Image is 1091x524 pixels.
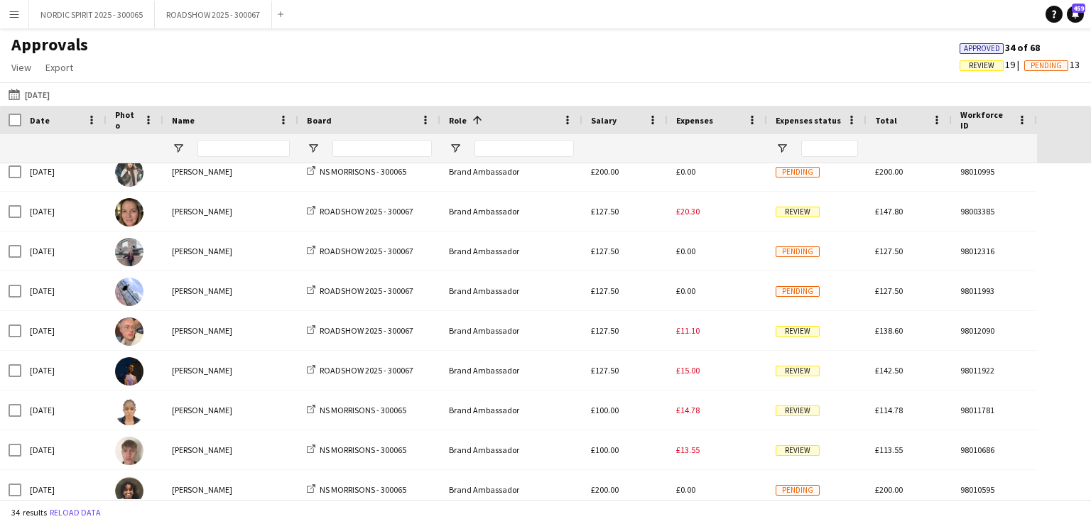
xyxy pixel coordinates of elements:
[21,351,107,390] div: [DATE]
[676,365,700,376] span: £15.00
[320,484,406,495] span: NS MORRISONS - 300065
[875,444,903,455] span: £113.55
[163,271,298,310] div: [PERSON_NAME]
[440,351,582,390] div: Brand Ambassador
[320,405,406,415] span: NS MORRISONS - 300065
[776,286,820,297] span: Pending
[952,152,1037,191] div: 98010995
[115,476,143,505] img: Semhal Abebe
[115,109,138,131] span: Photo
[163,152,298,191] div: [PERSON_NAME]
[115,238,143,266] img: Nancy Kalu
[676,325,700,336] span: £11.10
[320,206,413,217] span: ROADSHOW 2025 - 300067
[21,430,107,469] div: [DATE]
[6,86,53,103] button: [DATE]
[591,484,619,495] span: £200.00
[960,58,1024,71] span: 19
[676,246,695,256] span: £0.00
[307,325,413,336] a: ROADSHOW 2025 - 300067
[21,152,107,191] div: [DATE]
[952,192,1037,231] div: 98003385
[115,437,143,465] img: Rokas Juskys
[875,246,903,256] span: £127.50
[440,391,582,430] div: Brand Ambassador
[676,405,700,415] span: £14.78
[875,484,903,495] span: £200.00
[591,285,619,296] span: £127.50
[320,246,413,256] span: ROADSHOW 2025 - 300067
[801,140,858,157] input: Expenses status Filter Input
[163,470,298,509] div: [PERSON_NAME]
[776,246,820,257] span: Pending
[952,430,1037,469] div: 98010686
[332,140,432,157] input: Board Filter Input
[197,140,290,157] input: Name Filter Input
[47,505,104,520] button: Reload data
[952,271,1037,310] div: 98011993
[307,405,406,415] a: NS MORRISONS - 300065
[676,285,695,296] span: £0.00
[960,109,1011,131] span: Workforce ID
[591,405,619,415] span: £100.00
[591,444,619,455] span: £100.00
[115,357,143,386] img: Usman Qamar
[163,192,298,231] div: [PERSON_NAME]
[115,397,143,425] img: Opeyemi Ajadi
[1067,6,1084,23] a: 459
[320,285,413,296] span: ROADSHOW 2025 - 300067
[21,470,107,509] div: [DATE]
[307,115,332,126] span: Board
[969,61,994,70] span: Review
[952,231,1037,271] div: 98012316
[964,44,1000,53] span: Approved
[440,152,582,191] div: Brand Ambassador
[163,311,298,350] div: [PERSON_NAME]
[307,166,406,177] a: NS MORRISONS - 300065
[163,430,298,469] div: [PERSON_NAME]
[115,158,143,187] img: Charlotte Ritchie
[676,484,695,495] span: £0.00
[776,445,820,456] span: Review
[875,325,903,336] span: £138.60
[21,391,107,430] div: [DATE]
[115,198,143,226] img: Ashleigh Jemmett
[440,430,582,469] div: Brand Ambassador
[172,115,195,126] span: Name
[875,365,903,376] span: £142.50
[449,115,467,126] span: Role
[776,485,820,496] span: Pending
[307,444,406,455] a: NS MORRISONS - 300065
[307,285,413,296] a: ROADSHOW 2025 - 300067
[591,365,619,376] span: £127.50
[776,207,820,217] span: Review
[440,192,582,231] div: Brand Ambassador
[474,140,574,157] input: Role Filter Input
[320,365,413,376] span: ROADSHOW 2025 - 300067
[29,1,155,28] button: NORDIC SPIRIT 2025 - 300065
[875,166,903,177] span: £200.00
[440,311,582,350] div: Brand Ambassador
[11,61,31,74] span: View
[875,206,903,217] span: £147.80
[776,326,820,337] span: Review
[320,166,406,177] span: NS MORRISONS - 300065
[1072,4,1085,13] span: 459
[40,58,79,77] a: Export
[776,405,820,416] span: Review
[320,325,413,336] span: ROADSHOW 2025 - 300067
[320,444,406,455] span: NS MORRISONS - 300065
[45,61,73,74] span: Export
[952,470,1037,509] div: 98010595
[952,311,1037,350] div: 98012090
[676,206,700,217] span: £20.30
[591,206,619,217] span: £127.50
[115,317,143,346] img: Alfie Oleary
[875,285,903,296] span: £127.50
[307,142,320,155] button: Open Filter Menu
[307,365,413,376] a: ROADSHOW 2025 - 300067
[30,115,50,126] span: Date
[21,192,107,231] div: [DATE]
[21,271,107,310] div: [DATE]
[115,278,143,306] img: Kyle Eveling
